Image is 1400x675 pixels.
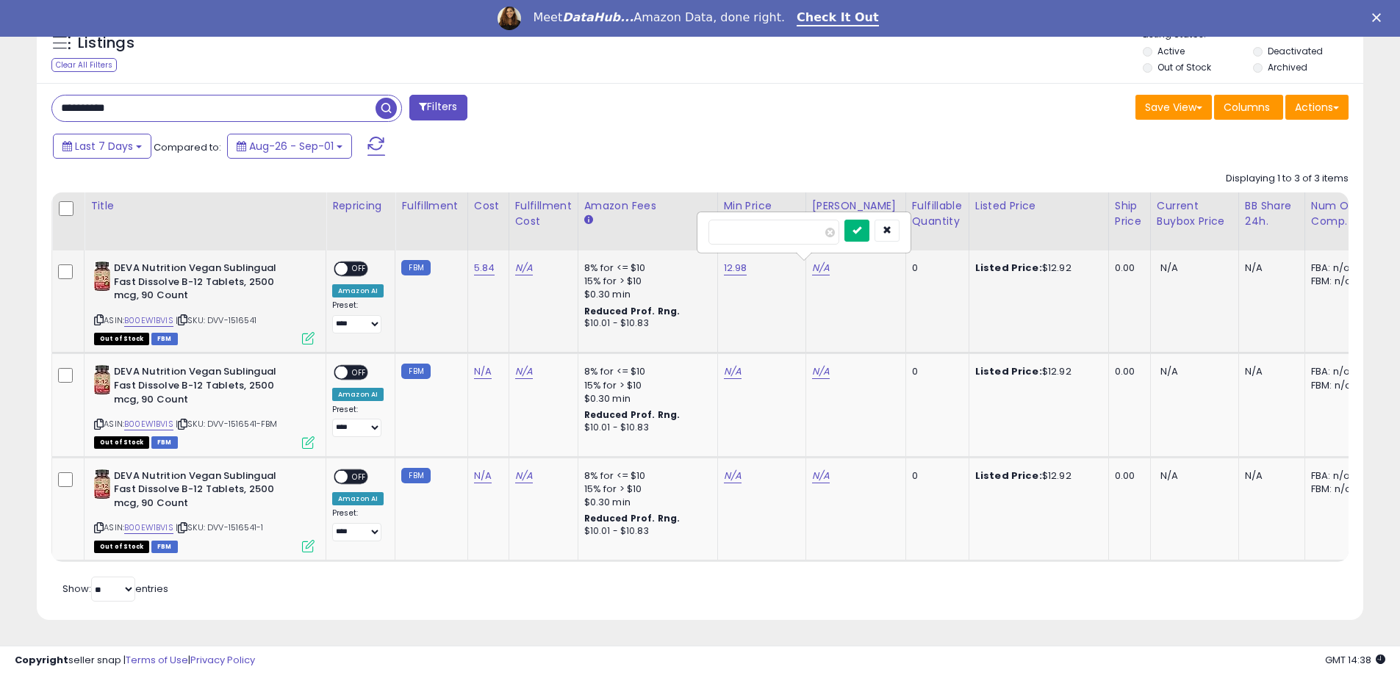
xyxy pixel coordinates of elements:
[78,33,134,54] h5: Listings
[51,58,117,72] div: Clear All Filters
[1245,261,1293,275] div: N/A
[515,364,533,379] a: N/A
[401,364,430,379] small: FBM
[401,468,430,483] small: FBM
[584,392,706,405] div: $0.30 min
[1160,469,1178,483] span: N/A
[124,418,173,430] a: B00EW1BVIS
[90,198,320,214] div: Title
[975,365,1097,378] div: $12.92
[1224,100,1270,115] span: Columns
[1245,365,1293,378] div: N/A
[176,418,278,430] span: | SKU: DVV-1516541-FBM
[584,275,706,288] div: 15% for > $10
[151,541,178,553] span: FBM
[332,284,384,297] div: Amazon AI
[474,469,492,483] a: N/A
[1311,198,1365,229] div: Num of Comp.
[151,436,178,449] span: FBM
[1325,653,1385,667] span: 2025-09-9 14:38 GMT
[812,364,830,379] a: N/A
[1157,61,1211,73] label: Out of Stock
[912,261,958,275] div: 0
[176,314,256,326] span: | SKU: DVV-1516541
[15,653,68,667] strong: Copyright
[724,364,742,379] a: N/A
[1160,261,1178,275] span: N/A
[1214,95,1283,120] button: Columns
[515,261,533,275] a: N/A
[94,261,315,343] div: ASIN:
[584,288,706,301] div: $0.30 min
[1115,469,1139,483] div: 0.00
[114,469,292,514] b: DEVA Nutrition Vegan Sublingual Fast Dissolve B-12 Tablets, 2500 mcg, 90 Count
[75,139,133,154] span: Last 7 Days
[332,508,384,541] div: Preset:
[332,405,384,438] div: Preset:
[724,198,800,214] div: Min Price
[975,198,1102,214] div: Listed Price
[912,365,958,378] div: 0
[1268,45,1323,57] label: Deactivated
[584,512,681,524] b: Reduced Prof. Rng.
[975,364,1042,378] b: Listed Price:
[332,300,384,333] div: Preset:
[124,314,173,327] a: B00EW1BVIS
[797,10,879,26] a: Check It Out
[94,469,315,551] div: ASIN:
[584,365,706,378] div: 8% for <= $10
[474,364,492,379] a: N/A
[151,333,178,345] span: FBM
[1115,198,1144,229] div: Ship Price
[1245,469,1293,483] div: N/A
[912,198,963,229] div: Fulfillable Quantity
[1115,261,1139,275] div: 0.00
[1311,379,1360,392] div: FBM: n/a
[1135,95,1212,120] button: Save View
[812,469,830,483] a: N/A
[401,260,430,275] small: FBM
[584,305,681,317] b: Reduced Prof. Rng.
[94,469,110,499] img: 51ShjVdw4xL._SL40_.jpg
[584,408,681,421] b: Reduced Prof. Rng.
[584,496,706,509] div: $0.30 min
[401,198,461,214] div: Fulfillment
[584,198,711,214] div: Amazon Fees
[249,139,334,154] span: Aug-26 - Sep-01
[812,261,830,275] a: N/A
[348,367,371,379] span: OFF
[474,261,495,275] a: 5.84
[1311,483,1360,496] div: FBM: n/a
[975,261,1042,275] b: Listed Price:
[114,365,292,410] b: DEVA Nutrition Vegan Sublingual Fast Dissolve B-12 Tablets, 2500 mcg, 90 Count
[1157,198,1232,229] div: Current Buybox Price
[1311,469,1360,483] div: FBA: n/a
[1160,364,1178,378] span: N/A
[114,261,292,306] b: DEVA Nutrition Vegan Sublingual Fast Dissolve B-12 Tablets, 2500 mcg, 90 Count
[409,95,467,120] button: Filters
[584,525,706,538] div: $10.01 - $10.83
[584,214,593,227] small: Amazon Fees.
[332,492,384,505] div: Amazon AI
[1311,365,1360,378] div: FBA: n/a
[975,469,1097,483] div: $12.92
[515,198,572,229] div: Fulfillment Cost
[1285,95,1349,120] button: Actions
[94,541,149,553] span: All listings that are currently out of stock and unavailable for purchase on Amazon
[15,654,255,668] div: seller snap | |
[584,422,706,434] div: $10.01 - $10.83
[227,134,352,159] button: Aug-26 - Sep-01
[124,521,173,534] a: B00EW1BVIS
[1311,275,1360,288] div: FBM: n/a
[975,469,1042,483] b: Listed Price:
[1226,172,1349,186] div: Displaying 1 to 3 of 3 items
[53,134,151,159] button: Last 7 Days
[348,263,371,275] span: OFF
[1311,261,1360,275] div: FBA: n/a
[94,333,149,345] span: All listings that are currently out of stock and unavailable for purchase on Amazon
[584,469,706,483] div: 8% for <= $10
[474,198,503,214] div: Cost
[332,388,384,401] div: Amazon AI
[1115,365,1139,378] div: 0.00
[94,365,315,447] div: ASIN:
